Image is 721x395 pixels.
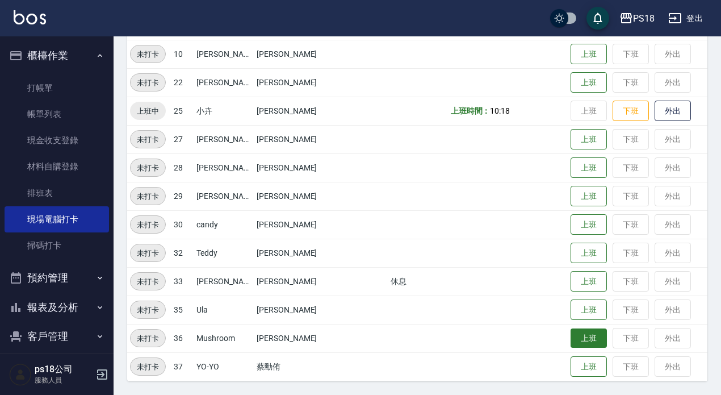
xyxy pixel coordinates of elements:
[194,352,254,381] td: YO-YO
[571,72,607,93] button: 上班
[254,125,388,153] td: [PERSON_NAME]
[571,214,607,235] button: 上班
[130,105,166,117] span: 上班中
[5,322,109,351] button: 客戶管理
[5,351,109,381] button: 員工及薪資
[194,210,254,239] td: candy
[5,127,109,153] a: 現金收支登錄
[35,375,93,385] p: 服務人員
[586,7,609,30] button: save
[571,300,607,321] button: 上班
[254,40,388,68] td: [PERSON_NAME]
[194,97,254,125] td: 小卉
[5,180,109,206] a: 排班表
[5,75,109,101] a: 打帳單
[254,97,388,125] td: [PERSON_NAME]
[194,40,254,68] td: [PERSON_NAME]
[131,332,165,344] span: 未打卡
[171,210,194,239] td: 30
[254,210,388,239] td: [PERSON_NAME]
[131,247,165,259] span: 未打卡
[194,324,254,352] td: Mushroom
[5,232,109,259] a: 掃碼打卡
[14,10,46,24] img: Logo
[388,267,448,296] td: 休息
[254,153,388,182] td: [PERSON_NAME]
[451,106,491,115] b: 上班時間：
[131,77,165,89] span: 未打卡
[571,186,607,207] button: 上班
[571,157,607,178] button: 上班
[171,239,194,267] td: 32
[615,7,659,30] button: PS18
[254,239,388,267] td: [PERSON_NAME]
[254,182,388,210] td: [PERSON_NAME]
[571,243,607,264] button: 上班
[131,134,165,145] span: 未打卡
[664,8,707,29] button: 登出
[171,125,194,153] td: 27
[571,329,607,348] button: 上班
[613,101,649,122] button: 下班
[5,263,109,293] button: 預約管理
[171,153,194,182] td: 28
[5,153,109,180] a: 材料自購登錄
[254,352,388,381] td: 蔡勳侑
[35,364,93,375] h5: ps18公司
[171,182,194,210] td: 29
[5,206,109,232] a: 現場電腦打卡
[131,190,165,202] span: 未打卡
[131,361,165,373] span: 未打卡
[194,296,254,324] td: Ula
[171,352,194,381] td: 37
[171,40,194,68] td: 10
[131,48,165,60] span: 未打卡
[254,324,388,352] td: [PERSON_NAME]
[5,41,109,70] button: 櫃檯作業
[194,125,254,153] td: [PERSON_NAME]
[171,68,194,97] td: 22
[194,239,254,267] td: Teddy
[490,106,510,115] span: 10:18
[171,324,194,352] td: 36
[571,271,607,292] button: 上班
[194,153,254,182] td: [PERSON_NAME]
[194,267,254,296] td: [PERSON_NAME]
[5,101,109,127] a: 帳單列表
[9,363,32,386] img: Person
[254,267,388,296] td: [PERSON_NAME]
[171,97,194,125] td: 25
[171,267,194,296] td: 33
[194,182,254,210] td: [PERSON_NAME]
[254,296,388,324] td: [PERSON_NAME]
[131,276,165,288] span: 未打卡
[5,293,109,322] button: 報表及分析
[171,296,194,324] td: 35
[633,11,655,26] div: PS18
[571,44,607,65] button: 上班
[571,356,607,377] button: 上班
[131,219,165,231] span: 未打卡
[254,68,388,97] td: [PERSON_NAME]
[131,162,165,174] span: 未打卡
[655,101,691,122] button: 外出
[194,68,254,97] td: [PERSON_NAME]
[571,129,607,150] button: 上班
[131,304,165,316] span: 未打卡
